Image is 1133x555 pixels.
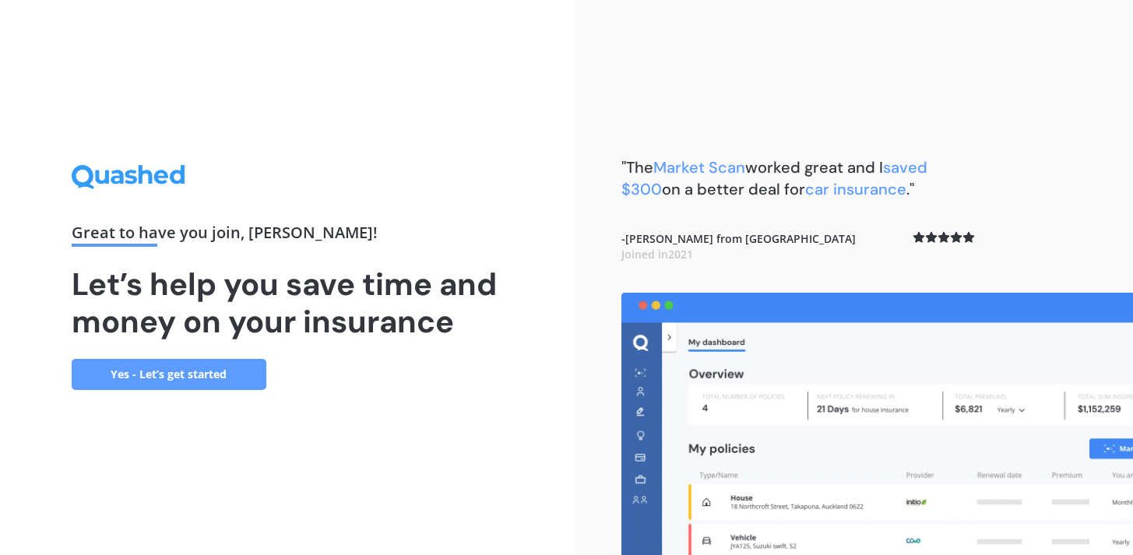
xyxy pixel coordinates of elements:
a: Yes - Let’s get started [72,359,266,390]
span: car insurance [805,179,906,199]
b: - [PERSON_NAME] from [GEOGRAPHIC_DATA] [621,231,856,262]
h1: Let’s help you save time and money on your insurance [72,265,503,340]
div: Great to have you join , [PERSON_NAME] ! [72,225,503,247]
b: "The worked great and I on a better deal for ." [621,157,927,199]
span: Joined in 2021 [621,247,693,262]
span: Market Scan [653,157,745,177]
span: saved $300 [621,157,927,199]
